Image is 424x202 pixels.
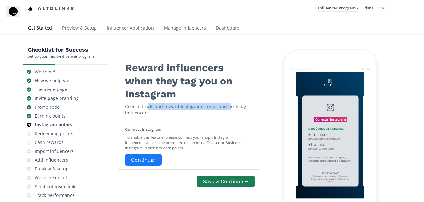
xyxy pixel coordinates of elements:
[323,75,338,90] img: kyzJ2SrC9jSW
[318,5,358,12] a: Influencer Program
[35,192,75,199] div: Track performance
[35,122,72,128] div: Instagram points
[125,126,161,132] label: Connect Instagram
[35,183,78,190] div: Send out invite links
[35,104,60,110] div: Promo code
[28,6,33,11] img: favicon-32x32.png
[310,172,351,183] div: This card is not shown to influencers. Please connect Instagram or assign point values.
[35,95,79,101] div: Invite page branding
[35,69,55,75] div: Welcome!
[35,148,74,154] div: Import influencers
[35,78,71,84] div: How we help you
[211,22,245,35] a: Dashboard
[379,5,390,11] span: ORFIT
[308,155,352,162] div: Para ganar puntos con Instagram, conectate con tu cuenta de Instagram.
[57,22,102,35] a: Preview & Setup
[314,117,347,122] button: Conectar Instagram
[322,172,339,174] strong: EDIT TO ACTIVATE
[308,127,352,130] div: Etiquétanos en Instagram
[35,130,73,137] div: Redeeming points
[28,46,94,54] h5: Checklist for Success
[35,86,67,93] div: The invite page
[125,132,252,153] small: To enable this feature, please connect your shop's Instagram. Influencers will also be prompted t...
[308,142,352,147] div: +1 punto
[363,5,374,11] a: Plans
[6,6,26,25] iframe: chat widget
[125,56,252,101] div: Reward influencers when they tag you on Instagram
[125,103,252,116] div: Collect, track, and reward Instagram stories and posts by influencers.
[308,137,352,140] div: por cada Historia de Instagram
[23,22,57,35] a: Get Started
[35,139,64,146] div: Cash rewards
[35,166,69,172] div: Preview & setup
[159,22,211,35] a: Manage Influencers
[102,22,159,35] a: Influencer Application
[28,3,75,14] a: Altolinks
[308,131,352,137] div: +25 puntos
[28,54,94,59] div: Set up your micro-influencer program
[125,154,162,166] button: Continuar
[35,157,68,163] div: Add influencers
[197,176,254,187] button: Save & Continue →
[308,147,352,151] div: por cada 100 vistas únicas
[35,113,66,119] div: Earning points
[35,175,67,181] div: Welcome email
[379,5,394,12] a: ORFIT
[291,67,314,71] div: Influencer's Phone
